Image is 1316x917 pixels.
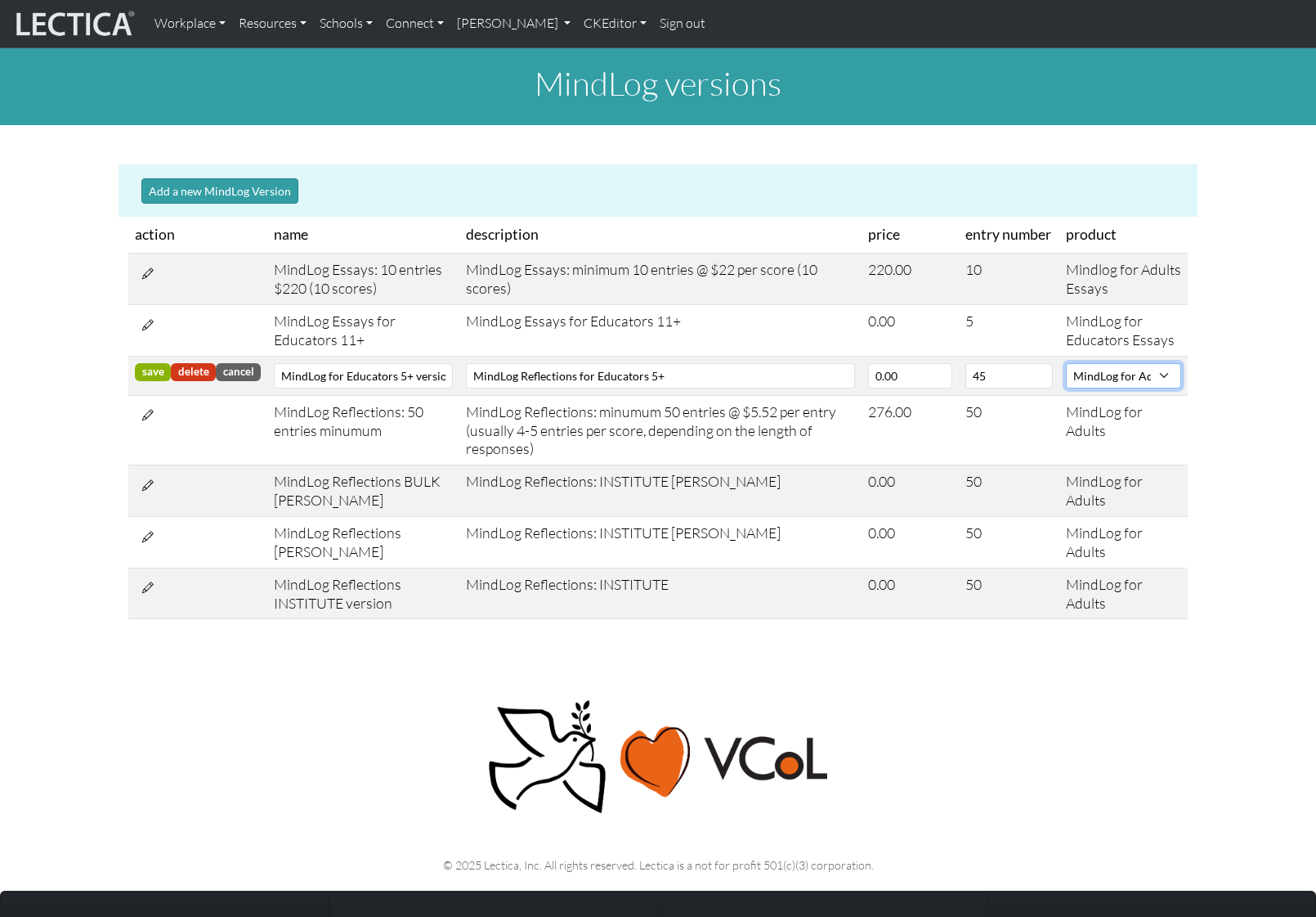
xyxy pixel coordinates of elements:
div: MindLog Reflections: INSTITUTE [PERSON_NAME] [466,524,855,542]
div: MindLog for Adults [1066,402,1181,440]
div: MindLog for Adults [1066,524,1181,561]
div: MindLog Reflections [PERSON_NAME] [274,524,453,561]
a: Sign out [653,7,712,41]
button: Add a new MindLog Version [141,178,298,204]
div: MindLog Reflections INSTITUTE version [274,575,453,613]
div: 0.00 [868,472,952,491]
a: Connect [379,7,450,41]
div: 50 [965,472,1053,491]
div: MindLog Essays: minimum 10 entries @ $22 per score (10 scores) [466,260,855,298]
div: 276.00 [868,402,952,421]
th: entry number [959,217,1059,254]
badge: save [135,363,171,381]
div: MindLog Reflections: INSTITUTE [466,575,855,594]
div: 50 [965,524,1053,542]
div: MindLog Reflections BULK [PERSON_NAME] [274,472,453,510]
div: MindLog Reflections: INSTITUTE [PERSON_NAME] [466,472,855,491]
p: © 2025 Lectica, Inc. All rights reserved. Lectica is a not for profit 501(c)(3) corporation. [128,856,1188,874]
badge: cancel [216,363,261,381]
th: price [862,217,959,254]
div: MindLog Reflections: minumum 50 entries @ $5.52 per entry (usually 4-5 entries per score, dependi... [466,402,855,459]
a: CKEditor [577,7,653,41]
div: 50 [965,402,1053,421]
div: 5 [965,312,1053,330]
div: Mindlog for Adults Essays [1066,260,1181,298]
div: MindLog for Adults [1066,575,1181,613]
th: description [459,217,862,254]
badge: delete [171,363,216,381]
img: Peace, love, VCoL [483,698,833,816]
div: 0.00 [868,524,952,542]
div: MindLog Essays: 10 entries $220 (10 scores) [274,260,453,298]
div: MindLog Essays for Educators 11+ [274,312,453,349]
th: product [1059,217,1188,254]
img: lecticalive [12,8,135,39]
th: action [128,217,267,254]
div: MindLog Essays for Educators 11+ [466,312,855,330]
div: 10 [965,260,1053,279]
a: [PERSON_NAME] [450,7,577,41]
a: Workplace [148,7,232,41]
div: 0.00 [868,312,952,330]
div: 220.00 [868,260,952,279]
div: MindLog for Adults [1066,472,1181,510]
a: Resources [232,7,313,41]
div: MindLog for Educators Essays [1066,312,1181,349]
div: 50 [965,575,1053,594]
div: 0.00 [868,575,952,594]
div: MindLog Reflections: 50 entries minumum [274,402,453,440]
th: name [267,217,459,254]
a: Schools [313,7,379,41]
